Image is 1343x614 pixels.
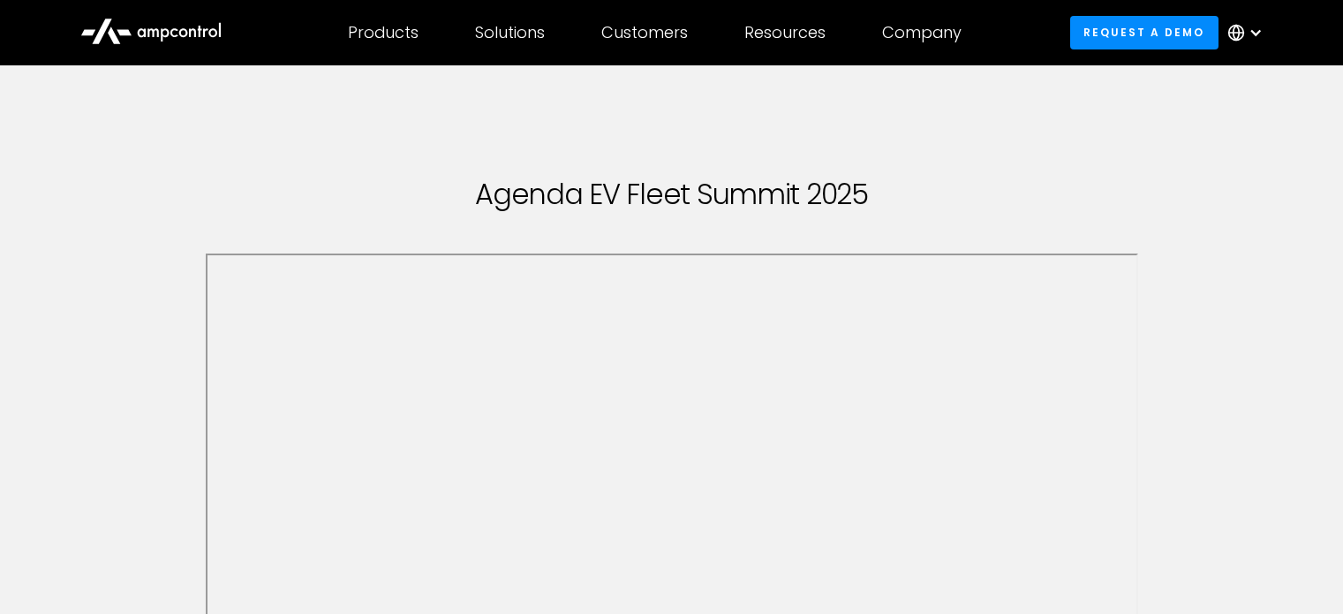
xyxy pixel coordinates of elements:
[601,23,688,42] div: Customers
[882,23,962,42] div: Company
[1070,16,1219,49] a: Request a demo
[744,23,826,42] div: Resources
[348,23,419,42] div: Products
[206,178,1138,211] h1: Agenda EV Fleet Summit 2025
[475,23,545,42] div: Solutions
